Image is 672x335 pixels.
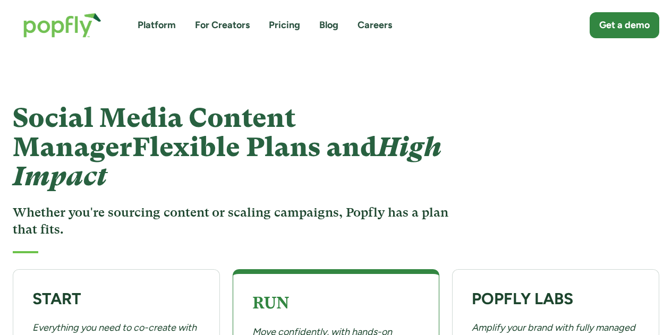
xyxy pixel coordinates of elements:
strong: RUN [252,294,289,312]
a: Get a demo [590,12,659,38]
h3: Whether you're sourcing content or scaling campaigns, Popfly has a plan that fits. [13,204,453,238]
a: Blog [319,19,338,32]
em: High Impact [13,132,441,192]
h1: Social Media Content Manager [13,104,453,191]
a: Careers [358,19,392,32]
a: home [13,2,112,48]
span: Flexible Plans and [13,132,441,192]
div: Get a demo [599,19,650,32]
a: Platform [138,19,176,32]
strong: POPFLY LABS [472,289,573,308]
strong: START [32,289,81,308]
a: Pricing [269,19,300,32]
a: For Creators [195,19,250,32]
